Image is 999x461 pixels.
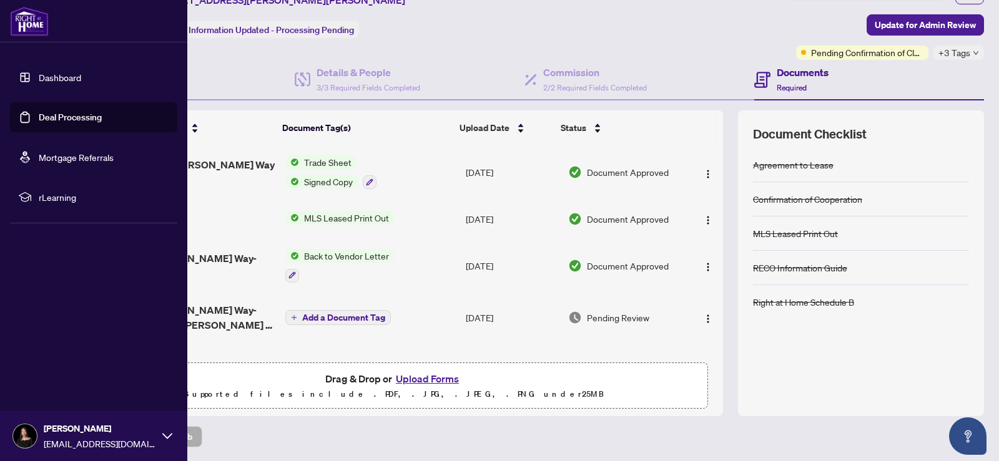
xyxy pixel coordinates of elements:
th: Document Tag(s) [277,110,454,145]
p: Supported files include .PDF, .JPG, .JPEG, .PNG under 25 MB [88,387,700,402]
div: Confirmation of Cooperation [753,192,862,206]
div: Right at Home Schedule B [753,295,854,309]
span: 1317 [PERSON_NAME] Way-Trade sheet-[PERSON_NAME] to review.pdf [124,303,275,332]
button: Status IconBack to Vendor Letter [285,249,394,283]
button: Add a Document Tag [285,310,391,325]
th: Upload Date [455,110,556,145]
img: Logo [703,262,713,272]
div: MLS Leased Print Out [753,226,838,240]
button: Logo [698,308,718,328]
td: [DATE] [461,145,563,199]
th: (12) File Name [119,110,278,145]
button: Status IconMLS Leased Print Out [285,211,394,225]
span: 1317 [PERSON_NAME] Way-BTV.pdf [124,251,275,281]
img: Status Icon [285,211,299,225]
div: RECO Information Guide [753,261,847,274]
div: Status: [155,21,359,38]
span: Add a Document Tag [302,313,385,322]
button: Status IconTrade SheetStatus IconSigned Copy [285,155,376,189]
img: Status Icon [285,249,299,263]
span: Required [777,83,807,92]
span: Upload Date [460,121,509,135]
span: internal transfer and Email transfers.pdf [124,352,275,382]
h4: Commission [543,65,647,80]
span: 2/2 Required Fields Completed [543,83,647,92]
span: MLS Leased Print Out [299,211,394,225]
img: Status Icon [285,175,299,188]
img: Logo [703,215,713,225]
img: Logo [703,169,713,179]
img: Document Status [568,165,582,179]
a: Mortgage Referrals [39,152,114,163]
a: Deal Processing [39,112,102,123]
span: Information Updated - Processing Pending [189,24,354,36]
span: Document Approved [587,212,669,226]
img: Document Status [568,311,582,324]
button: Upload Forms [392,371,463,387]
span: Update for Admin Review [875,15,976,35]
img: Document Status [568,212,582,226]
span: Trade Sheet [299,155,357,169]
td: [DATE] [461,342,563,392]
img: Document Status [568,259,582,273]
span: TRS 1317 [PERSON_NAME] Way 63.pdf [124,157,275,187]
span: down [973,50,979,56]
td: [DATE] [461,293,563,342]
img: Logo [703,314,713,324]
span: Pending Review [587,311,649,324]
button: Logo [698,162,718,182]
span: Drag & Drop orUpload FormsSupported files include .PDF, .JPG, .JPEG, .PNG under25MB [81,363,707,409]
span: Document Approved [587,259,669,273]
span: [PERSON_NAME] [44,422,156,435]
img: Profile Icon [13,424,37,448]
img: logo [10,6,49,36]
button: Logo [698,256,718,276]
a: Dashboard [39,72,81,83]
span: +3 Tags [938,46,970,60]
span: [EMAIL_ADDRESS][DOMAIN_NAME] [44,437,156,450]
span: Back to Vendor Letter [299,249,394,263]
th: Status [556,110,679,145]
button: Add a Document Tag [285,309,391,326]
div: Agreement to Lease [753,158,834,172]
button: Logo [698,209,718,229]
h4: Documents [777,65,829,80]
td: [DATE] [461,239,563,293]
span: rLearning [39,190,169,204]
button: Open asap [949,417,987,455]
span: Status [561,121,586,135]
img: Status Icon [285,155,299,169]
h4: Details & People [317,65,420,80]
button: Update for Admin Review [867,14,984,36]
span: Document Checklist [753,125,867,143]
span: 3/3 Required Fields Completed [317,83,420,92]
span: plus [291,314,297,321]
span: Document Approved [587,165,669,179]
span: Drag & Drop or [325,371,463,387]
td: [DATE] [461,199,563,239]
span: Pending Confirmation of Closing [811,46,923,59]
span: Signed Copy [299,175,358,188]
